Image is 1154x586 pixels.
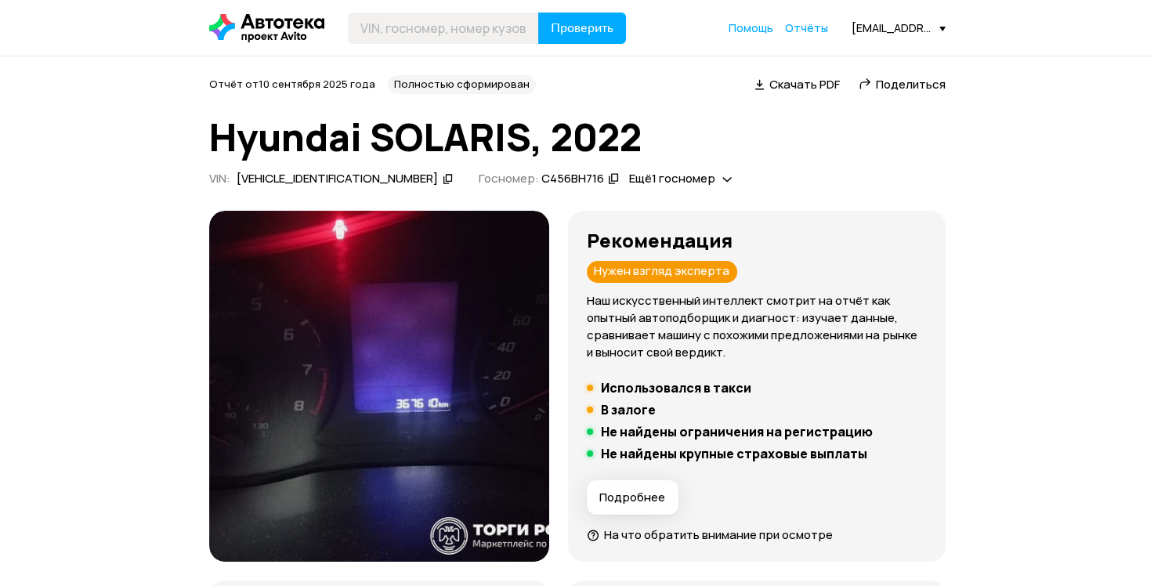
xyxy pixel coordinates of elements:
h5: Использовался в такси [601,380,751,396]
span: Отчёты [785,20,828,35]
button: Проверить [538,13,626,44]
div: Нужен взгляд эксперта [587,261,737,283]
a: Отчёты [785,20,828,36]
h5: Не найдены ограничения на регистрацию [601,424,873,439]
div: [VEHICLE_IDENTIFICATION_NUMBER] [237,171,438,187]
span: Поделиться [876,76,946,92]
span: Скачать PDF [769,76,840,92]
span: Ещё 1 госномер [628,170,714,186]
a: Поделиться [859,76,946,92]
a: На что обратить внимание при осмотре [587,526,833,543]
span: VIN : [209,170,230,186]
span: Проверить [551,22,613,34]
h3: Рекомендация [587,230,927,251]
a: Скачать PDF [754,76,840,92]
h5: В залоге [601,402,656,418]
span: На что обратить внимание при осмотре [604,526,833,543]
div: Полностью сформирован [388,75,536,94]
span: Помощь [729,20,773,35]
p: Наш искусственный интеллект смотрит на отчёт как опытный автоподборщик и диагност: изучает данные... [587,292,927,361]
input: VIN, госномер, номер кузова [348,13,539,44]
a: Помощь [729,20,773,36]
span: Госномер: [478,170,538,186]
span: Подробнее [599,490,665,505]
button: Подробнее [587,480,678,515]
h5: Не найдены крупные страховые выплаты [601,446,867,461]
span: Отчёт от 10 сентября 2025 года [209,77,375,91]
div: [EMAIL_ADDRESS][DOMAIN_NAME] [852,20,946,35]
div: С456ВН716 [541,171,603,187]
h1: Hyundai SOLARIS, 2022 [209,116,946,158]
